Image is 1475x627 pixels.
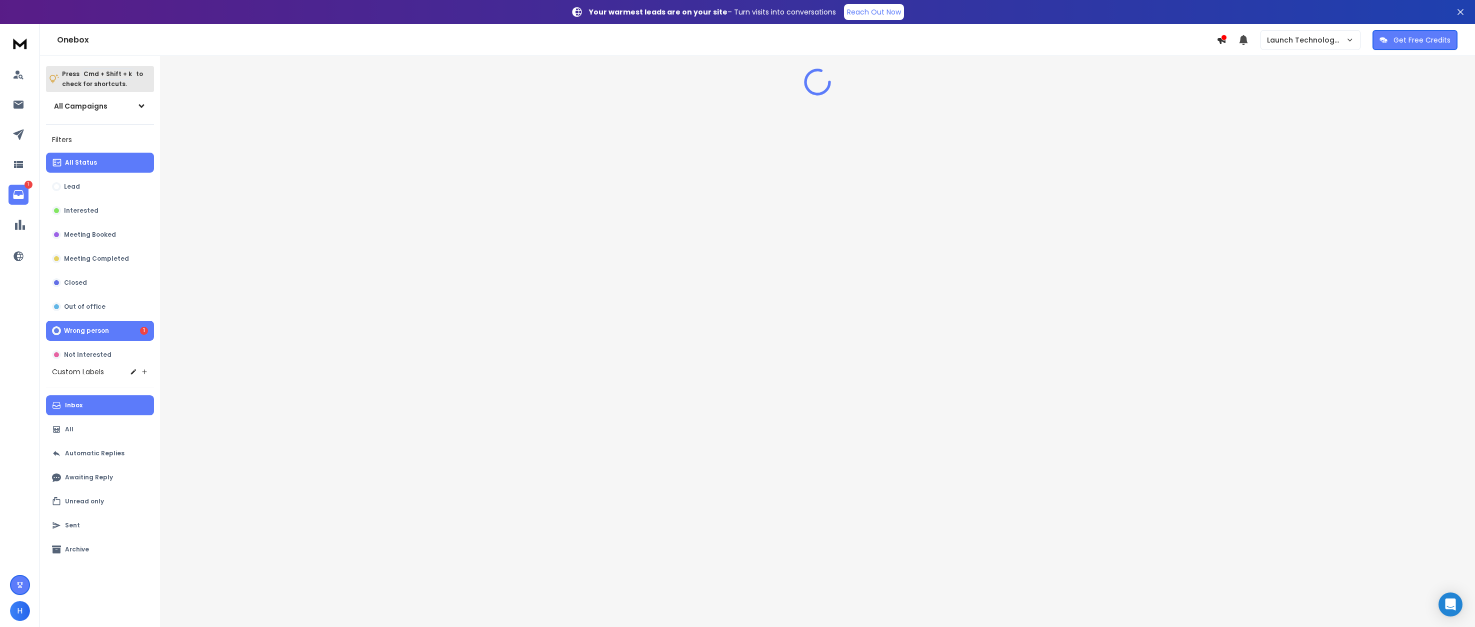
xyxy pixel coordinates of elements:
button: Lead [46,177,154,197]
button: Get Free Credits [1372,30,1457,50]
button: H [10,601,30,621]
button: Closed [46,273,154,293]
button: Inbox [46,395,154,415]
button: Not Interested [46,345,154,365]
p: Get Free Credits [1393,35,1450,45]
p: Reach Out Now [847,7,901,17]
p: Archive [65,545,89,553]
p: Meeting Completed [64,255,129,263]
button: Interested [46,201,154,221]
p: Lead [64,183,80,191]
h1: All Campaigns [54,101,107,111]
p: Wrong person [64,327,109,335]
p: Out of office [64,303,105,311]
p: Meeting Booked [64,231,116,239]
button: Meeting Booked [46,225,154,245]
div: 1 [140,327,148,335]
p: Automatic Replies [65,449,124,457]
p: – Turn visits into conversations [589,7,836,17]
button: Wrong person1 [46,321,154,341]
span: Cmd + Shift + k [82,68,133,80]
button: Out of office [46,297,154,317]
h1: Onebox [57,34,1216,46]
button: Meeting Completed [46,249,154,269]
button: Automatic Replies [46,443,154,463]
button: Sent [46,515,154,535]
p: Unread only [65,497,104,505]
p: Interested [64,207,98,215]
a: Reach Out Now [844,4,904,20]
button: Unread only [46,491,154,511]
p: Awaiting Reply [65,473,113,481]
p: All [65,425,73,433]
button: Archive [46,539,154,559]
p: All Status [65,159,97,167]
button: Awaiting Reply [46,467,154,487]
h3: Filters [46,133,154,147]
p: 1 [24,181,32,189]
button: All Campaigns [46,96,154,116]
p: Sent [65,521,80,529]
p: Not Interested [64,351,111,359]
div: Open Intercom Messenger [1438,592,1462,616]
a: 1 [8,185,28,205]
img: logo [10,34,30,53]
button: All [46,419,154,439]
button: All Status [46,153,154,173]
p: Launch Technology Group [1267,35,1346,45]
p: Closed [64,279,87,287]
p: Inbox [65,401,82,409]
p: Press to check for shortcuts. [62,69,143,89]
h3: Custom Labels [52,367,104,377]
strong: Your warmest leads are on your site [589,7,727,17]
